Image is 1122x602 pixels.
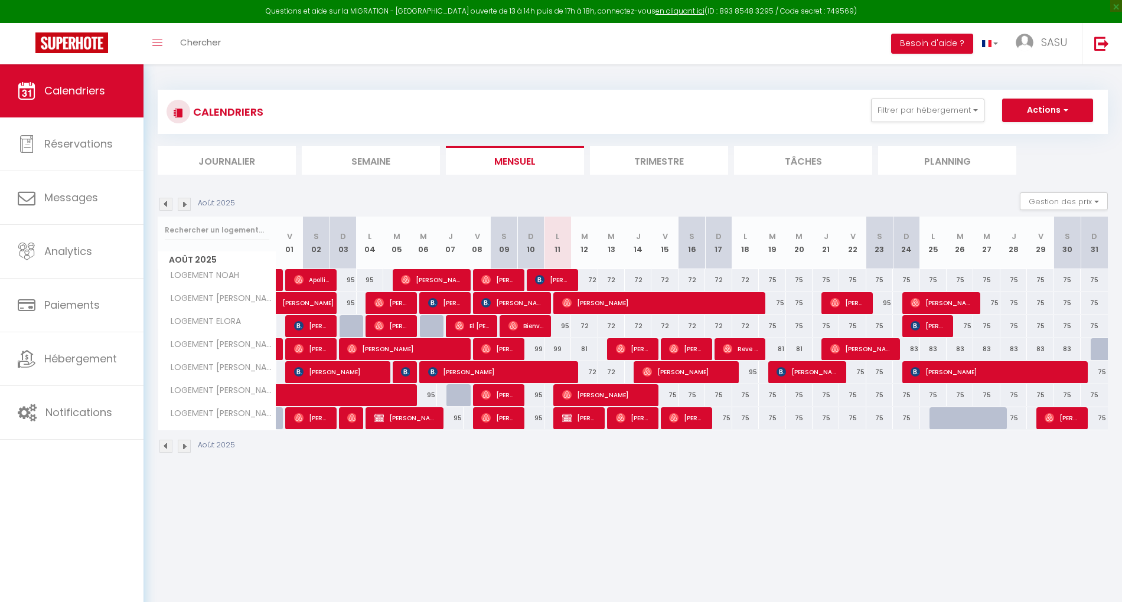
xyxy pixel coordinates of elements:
span: [PERSON_NAME] [294,361,383,383]
th: 22 [839,217,866,269]
div: 75 [866,361,893,383]
div: 75 [947,384,973,406]
div: 75 [732,384,759,406]
div: 75 [1081,361,1108,383]
div: 72 [625,269,651,291]
span: [PERSON_NAME] Monteforte Sasseron [428,292,464,314]
div: 75 [759,269,785,291]
th: 29 [1027,217,1053,269]
span: Août 2025 [158,251,276,269]
li: Journalier [158,146,296,175]
abbr: S [877,231,882,242]
a: ... SASU [1007,23,1082,64]
p: Août 2025 [198,198,235,209]
span: Reve Khyno [723,338,758,360]
span: [PERSON_NAME] [481,292,543,314]
div: 75 [893,269,919,291]
abbr: V [850,231,856,242]
div: 83 [1000,338,1027,360]
div: 81 [759,338,785,360]
th: 31 [1081,217,1108,269]
span: Apolline Clergue [294,269,330,291]
img: ... [1016,34,1033,51]
p: Août 2025 [198,440,235,451]
span: [PERSON_NAME] [294,407,330,429]
div: 75 [786,292,813,314]
abbr: D [528,231,534,242]
span: [PERSON_NAME] [911,361,1079,383]
a: [PERSON_NAME] [276,338,282,361]
abbr: V [663,231,668,242]
abbr: J [824,231,829,242]
span: [PERSON_NAME] [562,407,598,429]
th: 28 [1000,217,1027,269]
span: SASU [1041,35,1067,50]
span: [PERSON_NAME] [294,315,330,337]
div: 75 [813,384,839,406]
span: [PERSON_NAME] [374,292,410,314]
span: [PERSON_NAME] [830,338,892,360]
div: 83 [1054,338,1081,360]
div: 75 [1000,315,1027,337]
abbr: L [931,231,935,242]
div: 83 [920,338,947,360]
span: [PERSON_NAME] [535,269,570,291]
div: 75 [759,384,785,406]
th: 14 [625,217,651,269]
abbr: D [716,231,722,242]
div: 75 [973,315,1000,337]
th: 13 [598,217,625,269]
span: Réservations [44,136,113,151]
span: [PERSON_NAME] [481,269,517,291]
div: 99 [517,338,544,360]
div: 95 [866,292,893,314]
div: 75 [786,269,813,291]
span: [PERSON_NAME] [669,338,704,360]
span: zaroili Axelle [401,361,410,383]
div: 75 [1081,315,1108,337]
th: 25 [920,217,947,269]
span: [PERSON_NAME] [347,338,462,360]
button: Filtrer par hébergement [871,99,984,122]
div: 72 [705,315,732,337]
div: 72 [625,315,651,337]
div: 75 [759,315,785,337]
div: 75 [786,315,813,337]
abbr: V [287,231,292,242]
th: 21 [813,217,839,269]
div: 75 [947,315,973,337]
th: 02 [303,217,330,269]
abbr: S [689,231,694,242]
div: 72 [679,315,705,337]
div: 75 [866,407,893,429]
th: 30 [1054,217,1081,269]
span: LOGEMENT [PERSON_NAME] [160,407,278,420]
span: Dacian Ion [347,407,356,429]
span: [PERSON_NAME] [830,292,866,314]
div: 75 [839,407,866,429]
abbr: S [1065,231,1070,242]
div: 75 [1027,269,1053,291]
div: 72 [598,361,625,383]
th: 04 [357,217,383,269]
span: [PERSON_NAME] [777,361,839,383]
th: 26 [947,217,973,269]
span: [PERSON_NAME] [616,338,651,360]
li: Planning [878,146,1016,175]
span: [PERSON_NAME] [282,286,337,308]
span: El [PERSON_NAME] [455,315,490,337]
div: 75 [1027,292,1053,314]
li: Semaine [302,146,440,175]
div: 81 [786,338,813,360]
div: 75 [920,384,947,406]
div: 75 [1081,407,1108,429]
span: Paiements [44,297,100,312]
div: 83 [973,338,1000,360]
abbr: L [743,231,747,242]
abbr: L [556,231,559,242]
span: [PERSON_NAME] [401,269,463,291]
th: 12 [571,217,598,269]
span: [PERSON_NAME] [911,292,973,314]
div: 75 [786,407,813,429]
span: Messages [44,190,98,205]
